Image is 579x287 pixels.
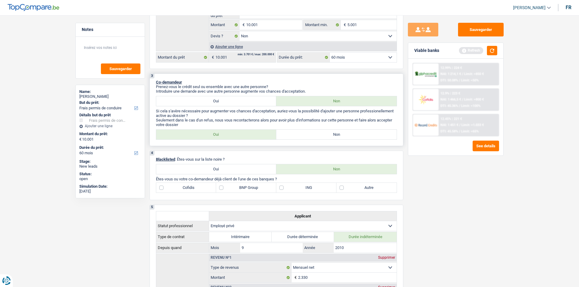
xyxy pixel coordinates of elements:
span: € [240,20,246,30]
span: Sauvegarder [109,67,132,71]
label: Oui [156,164,277,174]
label: Mois [209,243,240,253]
span: Limit: >800 € [464,97,484,101]
div: open [79,176,141,181]
th: Depuis quand [156,243,209,253]
label: Montant [209,273,291,282]
th: Statut professionnel [156,221,209,231]
span: Limit: <100% [461,104,481,108]
div: 12.9% | 223 € [440,91,460,95]
div: Supprimer [377,256,397,259]
label: Durée du prêt: [79,145,140,150]
input: AAAA [334,243,397,253]
div: min: 3.701 € / max: 200.000 € [238,53,274,56]
div: Status: [79,172,141,176]
p: Introduire une demande avec une autre personne augmente vos chances d'acceptation. [156,89,397,94]
span: € [291,273,298,282]
p: Si cela s'avère nécessaire pour augmenter vos chances d'acceptation, auriez-vous la possibilité d... [156,109,397,118]
span: € [341,20,347,30]
img: Record Credits [415,119,437,131]
div: Ajouter une ligne [79,124,141,128]
span: / [459,123,460,127]
label: Oui [156,130,277,139]
span: Co-demandeur [156,80,182,84]
div: New leads [79,164,141,169]
span: [PERSON_NAME] [513,5,546,10]
span: NAI: 1 214,1 € [440,72,461,76]
label: Durée déterminée [272,232,334,242]
div: Détails but du prêt [79,113,141,118]
label: Année [303,243,334,253]
h5: Notes [82,27,139,32]
img: Cofidis [415,94,437,105]
span: DTI: 45.36% [440,104,458,108]
th: Applicant [209,211,397,221]
p: Seulement dans le cas d'un refus, nous vous recontacterons alors pour avoir plus d'informations s... [156,118,397,127]
label: Non [276,130,397,139]
div: Refresh [459,47,483,54]
label: Montant du prêt [156,53,209,62]
label: BNP Group [216,183,276,193]
label: Montant [209,20,240,30]
label: Montant min. [304,20,341,30]
p: Prenez-vous le crédit seul ou ensemble avec une autre personne? [156,84,397,89]
div: Simulation Date: [79,184,141,189]
label: Cofidis [156,183,216,193]
th: Type de contrat [156,232,209,242]
span: / [462,97,463,101]
div: Revenu nº1 [209,256,233,259]
label: Autre [336,183,397,193]
label: Non [276,164,397,174]
span: Limit: <50% [461,78,479,82]
div: Viable banks [414,48,439,53]
label: Montant du prêt: [79,132,140,136]
a: [PERSON_NAME] [508,3,551,13]
div: Stage: [79,159,141,164]
input: MM [240,243,303,253]
label: Oui [156,96,277,106]
div: Ajouter une ligne [209,42,397,51]
label: Durée indéterminée [334,232,397,242]
span: Limit: >1.033 € [461,123,484,127]
span: / [459,104,460,108]
span: NAI: 1 451 € [440,123,458,127]
span: € [209,53,215,62]
div: [DATE] [79,189,141,194]
div: Name: [79,89,141,94]
label: But du prêt: [79,100,140,105]
p: : Êtes-vous sur la liste noire ? [156,157,397,162]
img: AlphaCredit [415,71,437,78]
div: 3 [150,74,154,78]
label: Non [276,96,397,106]
span: Blacklisted [156,157,175,162]
span: Limit: >850 € [464,72,484,76]
div: [PERSON_NAME] [79,94,141,99]
div: 12.45% | 221 € [440,117,462,121]
span: € [79,137,81,142]
span: Limit: <65% [461,129,479,133]
div: 5 [150,205,154,210]
label: Durée du prêt: [277,53,330,62]
div: 4 [150,151,154,155]
span: NAI: 1 466,5 € [440,97,461,101]
span: / [462,72,463,76]
button: See details [473,141,499,151]
label: Intérimaire [209,232,272,242]
label: Type de revenus [209,263,291,272]
label: Devis ? [209,31,240,41]
p: Êtes-vous ou votre co-demandeur déjà client de l'une de ces banques ? [156,177,397,181]
span: DTI: 45.58% [440,129,458,133]
span: / [459,78,460,82]
label: ING [276,183,336,193]
div: fr [566,5,571,10]
button: Sauvegarder [101,63,140,74]
button: Sauvegarder [458,23,504,36]
div: 12.99% | 224 € [440,66,462,70]
span: DTI: 50.08% [440,78,458,82]
span: / [459,129,460,133]
img: TopCompare Logo [8,4,59,11]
